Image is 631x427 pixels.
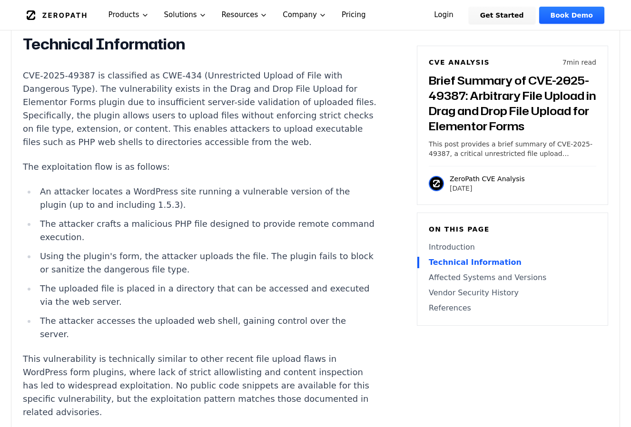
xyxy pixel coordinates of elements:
img: ZeroPath CVE Analysis [429,176,444,191]
a: Vendor Security History [429,287,596,299]
li: The uploaded file is placed in a directory that can be accessed and executed via the web server. [36,282,377,309]
p: The exploitation flow is as follows: [23,160,377,174]
a: Login [423,7,465,24]
li: Using the plugin's form, the attacker uploads the file. The plugin fails to block or sanitize the... [36,250,377,276]
p: CVE-2025-49387 is classified as CWE-434 (Unrestricted Upload of File with Dangerous Type). The vu... [23,69,377,149]
h3: Brief Summary of CVE-2025-49387: Arbitrary File Upload in Drag and Drop File Upload for Elementor... [429,73,596,134]
a: Get Started [469,7,535,24]
li: An attacker locates a WordPress site running a vulnerable version of the plugin (up to and includ... [36,185,377,212]
p: This post provides a brief summary of CVE-2025-49387, a critical unrestricted file upload vulnera... [429,139,596,158]
a: Book Demo [539,7,604,24]
a: Technical Information [429,257,596,268]
a: Introduction [429,242,596,253]
h2: Technical Information [23,35,377,54]
li: The attacker crafts a malicious PHP file designed to provide remote command execution. [36,217,377,244]
p: ZeroPath CVE Analysis [450,174,525,184]
a: References [429,302,596,314]
p: [DATE] [450,184,525,193]
a: Affected Systems and Versions [429,272,596,283]
li: The attacker accesses the uploaded web shell, gaining control over the server. [36,314,377,341]
h6: CVE Analysis [429,58,490,67]
p: This vulnerability is technically similar to other recent file upload flaws in WordPress form plu... [23,352,377,419]
p: 7 min read [562,58,596,67]
h6: On this page [429,224,596,234]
